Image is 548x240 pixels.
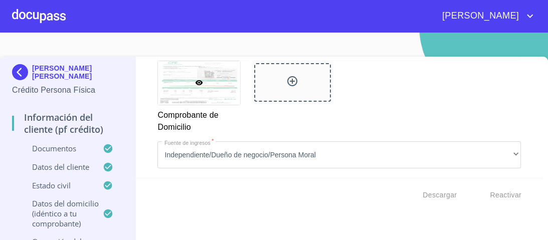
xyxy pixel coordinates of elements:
[12,162,103,172] p: Datos del cliente
[419,186,461,204] button: Descargar
[12,64,32,80] img: Docupass spot blue
[490,189,521,201] span: Reactivar
[435,8,524,24] span: [PERSON_NAME]
[32,64,123,80] p: [PERSON_NAME] [PERSON_NAME]
[423,189,457,201] span: Descargar
[12,64,123,84] div: [PERSON_NAME] [PERSON_NAME]
[435,8,536,24] button: account of current user
[157,105,239,133] p: Comprobante de Domicilio
[12,198,103,228] p: Datos del domicilio (idéntico a tu comprobante)
[12,180,103,190] p: Estado Civil
[486,186,525,204] button: Reactivar
[12,111,123,135] p: Información del cliente (PF crédito)
[12,143,103,153] p: Documentos
[12,84,123,96] p: Crédito Persona Física
[157,141,521,168] div: Independiente/Dueño de negocio/Persona Moral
